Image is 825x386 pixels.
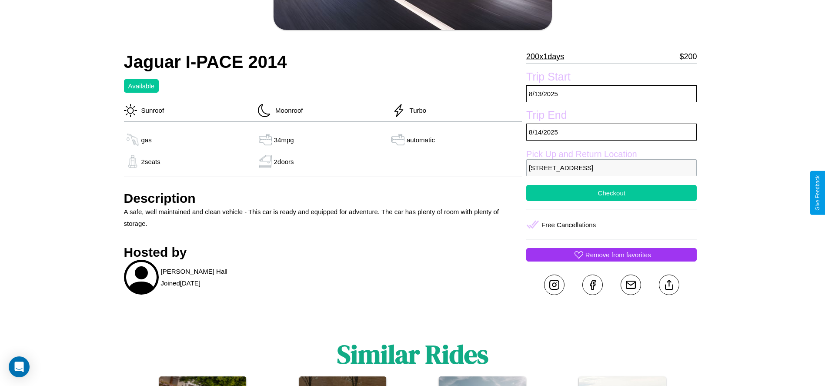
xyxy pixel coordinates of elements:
[141,134,152,146] p: gas
[161,265,227,277] p: [PERSON_NAME] Hall
[124,245,522,260] h3: Hosted by
[124,155,141,168] img: gas
[526,109,697,124] label: Trip End
[124,52,522,72] h2: Jaguar I-PACE 2014
[585,249,651,261] p: Remove from favorites
[124,206,522,229] p: A safe, well maintained and clean vehicle - This car is ready and equipped for adventure. The car...
[271,104,303,116] p: Moonroof
[526,85,697,102] p: 8 / 13 / 2025
[337,336,488,372] h1: Similar Rides
[9,356,30,377] div: Open Intercom Messenger
[161,277,200,289] p: Joined [DATE]
[257,155,274,168] img: gas
[389,133,407,146] img: gas
[137,104,164,116] p: Sunroof
[405,104,427,116] p: Turbo
[407,134,435,146] p: automatic
[526,185,697,201] button: Checkout
[124,133,141,146] img: gas
[526,248,697,262] button: Remove from favorites
[526,70,697,85] label: Trip Start
[274,156,294,168] p: 2 doors
[526,124,697,141] p: 8 / 14 / 2025
[679,50,697,64] p: $ 200
[124,191,522,206] h3: Description
[526,159,697,176] p: [STREET_ADDRESS]
[128,80,155,92] p: Available
[526,149,697,159] label: Pick Up and Return Location
[257,133,274,146] img: gas
[526,50,564,64] p: 200 x 1 days
[141,156,160,168] p: 2 seats
[541,219,596,231] p: Free Cancellations
[274,134,294,146] p: 34 mpg
[815,175,821,211] div: Give Feedback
